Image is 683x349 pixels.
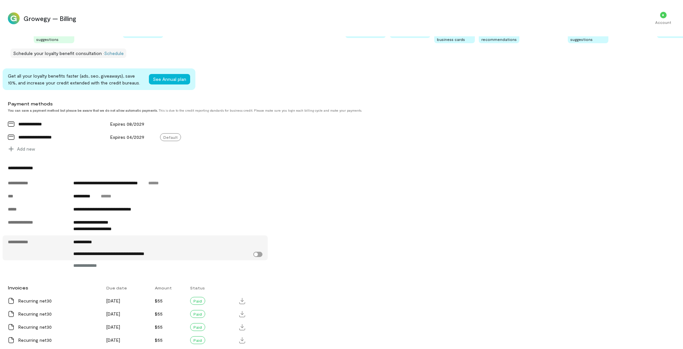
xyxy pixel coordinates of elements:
[155,324,163,330] span: $55
[13,50,104,56] span: Schedule your loyalty benefit consultation ·
[155,311,163,317] span: $55
[18,298,99,304] div: Recurring net30
[656,20,672,25] div: Account
[106,337,120,343] span: [DATE]
[17,146,35,152] span: Add new
[110,121,144,127] span: Expires 08/2029
[652,7,675,30] div: *Account
[4,281,102,294] div: Invoices
[106,324,120,330] span: [DATE]
[24,14,648,23] span: Growegy — Billing
[102,282,151,294] div: Due date
[155,337,163,343] span: $55
[18,337,99,343] div: Recurring net30
[8,108,158,112] strong: You can save a payment method but please be aware that we do not allow automatic payments.
[18,311,99,317] div: Recurring net30
[149,74,190,84] button: See Annual plan
[186,282,237,294] div: Status
[151,282,187,294] div: Amount
[106,311,120,317] span: [DATE]
[104,50,124,56] a: Schedule
[110,134,144,140] span: Expires 04/2029
[8,101,613,107] div: Payment methods
[8,108,613,112] div: This is due to the credit reporting standards for business credit. Please make sure you login eac...
[155,298,163,303] span: $55
[106,298,120,303] span: [DATE]
[190,297,205,305] div: Paid
[160,133,181,141] span: Default
[18,324,99,330] div: Recurring net30
[190,310,205,318] div: Paid
[8,72,144,86] div: Get all your loyalty benefits faster (ads, seo, giveaways), save 10%, and increase your credit ex...
[190,323,205,331] div: Paid
[190,336,205,344] div: Paid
